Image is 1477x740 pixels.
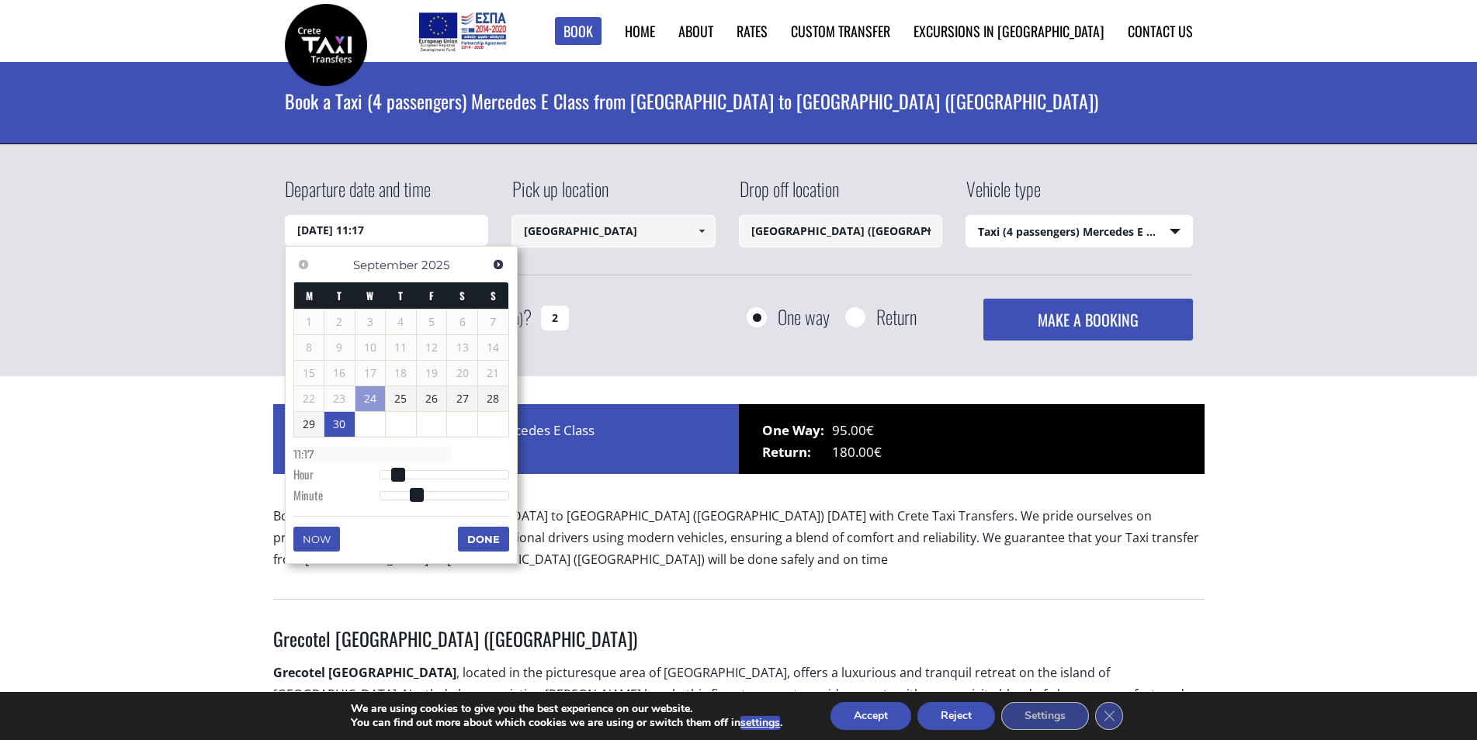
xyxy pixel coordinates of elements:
button: settings [740,716,780,730]
span: Return: [762,441,832,463]
span: 20 [447,361,477,386]
h1: Book a Taxi (4 passengers) Mercedes E Class from [GEOGRAPHIC_DATA] to [GEOGRAPHIC_DATA] ([GEOGRAP... [285,62,1193,140]
span: Sunday [491,288,496,303]
input: Select pickup location [511,215,716,247]
a: Next [488,254,509,275]
span: 12 [417,335,447,360]
span: 17 [355,361,386,386]
span: 10 [355,335,386,360]
span: 6 [447,309,477,334]
span: 14 [478,335,508,360]
button: MAKE A BOOKING [983,299,1192,341]
img: Crete Taxi Transfers | Book a Taxi transfer from Heraklion airport to Grecotel White Palace (Reth... [285,4,367,86]
a: 24 [355,386,386,411]
a: Show All Items [916,215,941,247]
p: Book a Taxi transfer from [GEOGRAPHIC_DATA] to [GEOGRAPHIC_DATA] ([GEOGRAPHIC_DATA]) [DATE] with ... [273,505,1205,583]
span: One Way: [762,420,832,441]
span: 1 [294,309,324,334]
label: Vehicle type [966,175,1041,215]
span: 22 [294,386,324,411]
span: Wednesday [366,288,373,303]
a: 26 [417,386,447,411]
h3: Grecotel [GEOGRAPHIC_DATA] ([GEOGRAPHIC_DATA]) [273,627,1205,662]
span: Friday [429,288,434,303]
a: Show All Items [688,215,714,247]
span: 4 [386,309,416,334]
dt: Hour [293,466,380,486]
span: 19 [417,361,447,386]
span: 3 [355,309,386,334]
a: Crete Taxi Transfers | Book a Taxi transfer from Heraklion airport to Grecotel White Palace (Reth... [285,35,367,51]
span: Previous [297,258,310,271]
div: Price for 1 x Taxi (4 passengers) Mercedes E Class [273,404,739,474]
label: Pick up location [511,175,608,215]
a: 27 [447,386,477,411]
span: 8 [294,335,324,360]
a: 28 [478,386,508,411]
a: Previous [293,254,314,275]
span: Saturday [459,288,465,303]
span: Taxi (4 passengers) Mercedes E Class [966,216,1192,248]
span: 21 [478,361,508,386]
span: 11 [386,335,416,360]
span: Tuesday [337,288,342,303]
label: Drop off location [739,175,839,215]
input: Select drop-off location [739,215,943,247]
span: 7 [478,309,508,334]
p: We are using cookies to give you the best experience on our website. [351,702,782,716]
label: Departure date and time [285,175,431,215]
span: Next [492,258,504,271]
button: Settings [1001,702,1089,730]
span: 2 [324,309,355,334]
a: Contact us [1128,21,1193,41]
button: Reject [917,702,995,730]
span: 16 [324,361,355,386]
a: Rates [737,21,768,41]
span: 18 [386,361,416,386]
a: Book [555,17,602,46]
span: Thursday [398,288,403,303]
a: Custom Transfer [791,21,890,41]
a: 29 [294,412,324,437]
a: 30 [324,412,355,437]
strong: Grecotel [GEOGRAPHIC_DATA] [273,664,456,681]
label: One way [778,307,830,327]
label: Return [876,307,917,327]
button: Done [458,527,509,552]
a: Home [625,21,655,41]
dt: Minute [293,487,380,507]
p: You can find out more about which cookies we are using or switch them off in . [351,716,782,730]
div: 95.00€ 180.00€ [739,404,1205,474]
img: e-bannersEUERDF180X90.jpg [416,8,508,54]
a: 25 [386,386,416,411]
span: 15 [294,361,324,386]
a: About [678,21,713,41]
button: Now [293,527,340,552]
span: 13 [447,335,477,360]
button: Accept [830,702,911,730]
span: 2025 [421,258,449,272]
span: 5 [417,309,447,334]
span: September [353,258,418,272]
span: Monday [306,288,313,303]
button: Close GDPR Cookie Banner [1095,702,1123,730]
p: , located in the picturesque area of [GEOGRAPHIC_DATA], offers a luxurious and tranquil retreat o... [273,662,1205,740]
span: 23 [324,386,355,411]
a: Excursions in [GEOGRAPHIC_DATA] [914,21,1104,41]
span: 9 [324,335,355,360]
